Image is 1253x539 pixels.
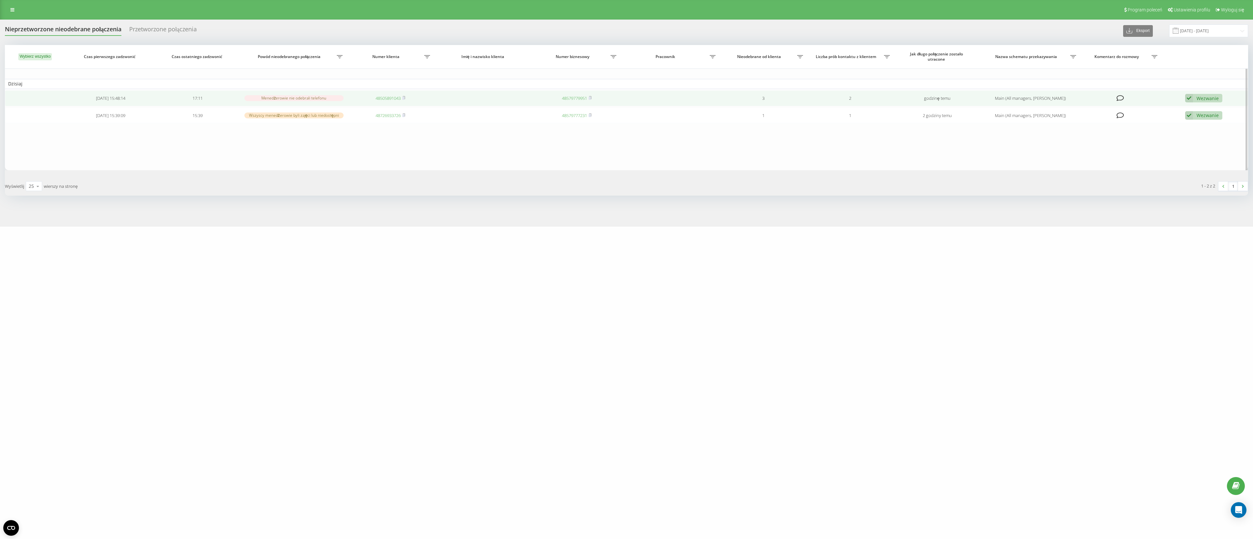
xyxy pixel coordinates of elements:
button: Eksport [1123,25,1153,37]
span: Numer biznesowy [537,54,610,59]
span: Czas ostatniego zadzwonić [162,54,234,59]
td: Dzisiaj [5,79,1248,89]
a: 48579777231 [562,112,587,118]
span: Imię i nazwisko klienta [442,54,525,59]
a: 48579779951 [562,95,587,101]
button: Open CMP widget [3,520,19,536]
td: 1 [807,108,894,124]
span: Komentarz do rozmowy [1084,54,1151,59]
div: 1 - 2 z 2 [1201,183,1215,189]
div: Przetworzone połączenia [129,26,197,36]
span: Nieodebrane od klienta [723,54,796,59]
div: 25 [29,183,34,189]
td: 1 [720,108,807,124]
td: godzinę temu [894,90,981,106]
span: Wyświetlij [5,183,24,189]
span: Numer klienta [350,54,423,59]
div: Wszyscy menedżerowie byli zajęci lub niedostępni [244,112,343,118]
span: Program poleceń [1128,7,1162,12]
td: 2 [807,90,894,106]
span: Jak długo połączenie zostało utracone [901,52,973,62]
td: Main (All managers, [PERSON_NAME]) [981,108,1080,124]
a: 48726933726 [376,112,401,118]
span: Pracownik [625,54,708,59]
span: Nazwa schematu przekazywania [985,54,1068,59]
td: 2 godziny temu [894,108,981,124]
div: Menedżerowie nie odebrali telefonu [244,95,343,101]
td: Main (All managers, [PERSON_NAME]) [981,90,1080,106]
div: Wezwanie [1197,95,1219,101]
a: 48505891043 [376,95,401,101]
button: Wybierz wszystko [18,53,52,60]
td: [DATE] 15:48:14 [67,90,154,106]
span: Wyloguj się [1221,7,1244,12]
span: Czas pierwszego zadzwonić [74,54,147,59]
td: 17:11 [154,90,241,106]
td: 3 [720,90,807,106]
td: [DATE] 15:39:09 [67,108,154,124]
div: Wezwanie [1197,112,1219,118]
div: Nieprzetworzone nieodebrane połączenia [5,26,121,36]
span: Powód nieodebranego połączenia [245,54,334,59]
span: wierszy na stronę [44,183,78,189]
td: 15:39 [154,108,241,124]
a: 1 [1228,182,1238,191]
span: Liczba prób kontaktu z klientem [811,54,883,59]
span: Ustawienia profilu [1174,7,1210,12]
div: Open Intercom Messenger [1231,502,1246,518]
